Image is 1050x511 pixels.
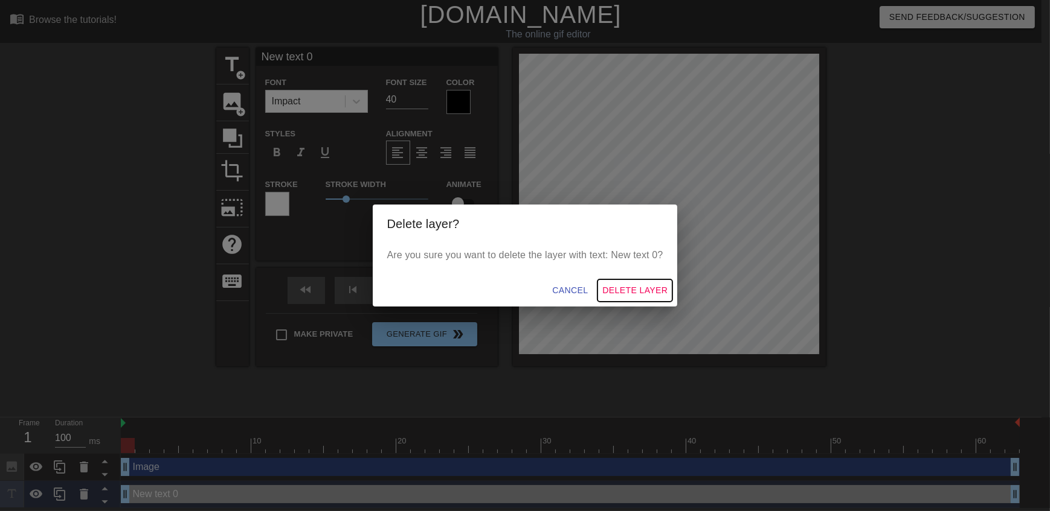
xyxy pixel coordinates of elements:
[552,283,588,298] span: Cancel
[547,279,593,302] button: Cancel
[602,283,668,298] span: Delete Layer
[387,214,663,233] h2: Delete layer?
[597,279,672,302] button: Delete Layer
[387,248,663,262] p: Are you sure you want to delete the layer with text: New text 0?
